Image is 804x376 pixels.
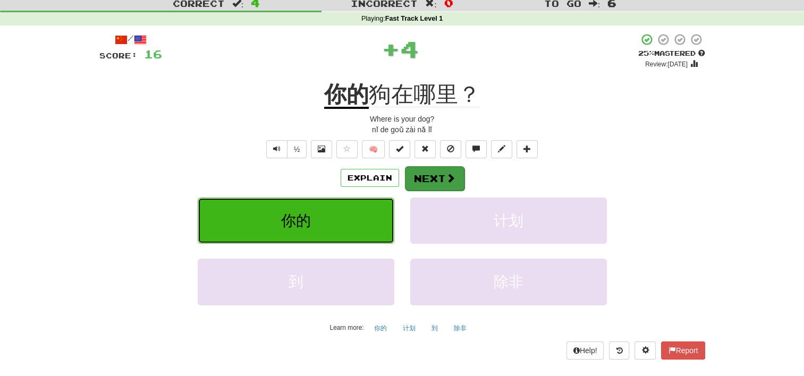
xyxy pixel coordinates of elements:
[382,33,400,65] span: +
[324,82,369,109] u: 你的
[144,47,162,61] span: 16
[99,114,705,124] div: Where is your dog?
[645,61,688,68] small: Review: [DATE]
[329,324,363,331] small: Learn more:
[566,341,604,360] button: Help!
[368,320,393,336] button: 你的
[389,140,410,158] button: Set this sentence to 100% Mastered (alt+m)
[266,140,287,158] button: Play sentence audio (ctl+space)
[448,320,472,336] button: 除非
[410,198,607,244] button: 计划
[638,49,654,57] span: 25 %
[638,49,705,58] div: Mastered
[400,36,419,62] span: 4
[99,124,705,135] div: nǐ de goǔ zài nǎ lǐ
[609,341,629,360] button: Round history (alt+y)
[336,140,358,158] button: Favorite sentence (alt+f)
[661,341,705,360] button: Report
[289,274,303,290] span: 到
[369,82,480,107] span: 狗在哪里？
[99,33,162,46] div: /
[405,166,464,191] button: Next
[491,140,512,158] button: Edit sentence (alt+d)
[466,140,487,158] button: Discuss sentence (alt+u)
[385,15,443,22] strong: Fast Track Level 1
[99,51,138,60] span: Score:
[426,320,444,336] button: 到
[198,198,394,244] button: 你的
[362,140,385,158] button: 🧠
[494,212,523,229] span: 计划
[494,274,523,290] span: 除非
[264,140,307,158] div: Text-to-speech controls
[414,140,436,158] button: Reset to 0% Mastered (alt+r)
[440,140,461,158] button: Ignore sentence (alt+i)
[198,259,394,305] button: 到
[410,259,607,305] button: 除非
[517,140,538,158] button: Add to collection (alt+a)
[281,212,311,229] span: 你的
[341,169,399,187] button: Explain
[397,320,421,336] button: 计划
[287,140,307,158] button: ½
[311,140,332,158] button: Show image (alt+x)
